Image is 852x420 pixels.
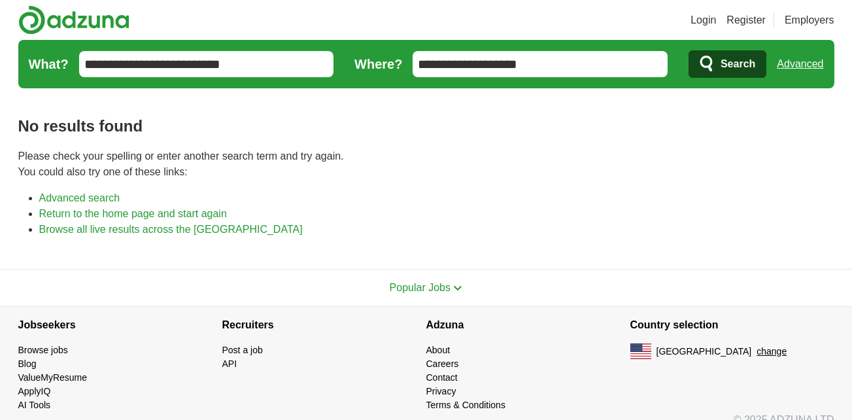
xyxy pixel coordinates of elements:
img: US flag [630,343,651,359]
img: Adzuna logo [18,5,129,35]
label: What? [29,54,69,74]
a: Careers [426,359,459,369]
button: Search [689,50,766,78]
a: Register [726,12,766,28]
a: Blog [18,359,37,369]
a: API [222,359,237,369]
a: Advanced [777,51,823,77]
h4: Country selection [630,307,834,343]
label: Where? [354,54,402,74]
a: Contact [426,372,458,383]
a: Employers [785,12,834,28]
button: change [757,345,787,359]
a: Return to the home page and start again [39,208,227,219]
span: Search [721,51,755,77]
a: Browse all live results across the [GEOGRAPHIC_DATA] [39,224,303,235]
a: Terms & Conditions [426,400,505,410]
h1: No results found [18,114,834,138]
a: ValueMyResume [18,372,88,383]
img: toggle icon [453,285,462,291]
span: [GEOGRAPHIC_DATA] [656,345,752,359]
span: Popular Jobs [390,282,451,293]
a: Advanced search [39,192,120,203]
a: Login [690,12,716,28]
a: Post a job [222,345,263,355]
p: Please check your spelling or enter another search term and try again. You could also try one of ... [18,149,834,180]
a: About [426,345,451,355]
a: Browse jobs [18,345,68,355]
a: ApplyIQ [18,386,51,396]
a: AI Tools [18,400,51,410]
a: Privacy [426,386,456,396]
